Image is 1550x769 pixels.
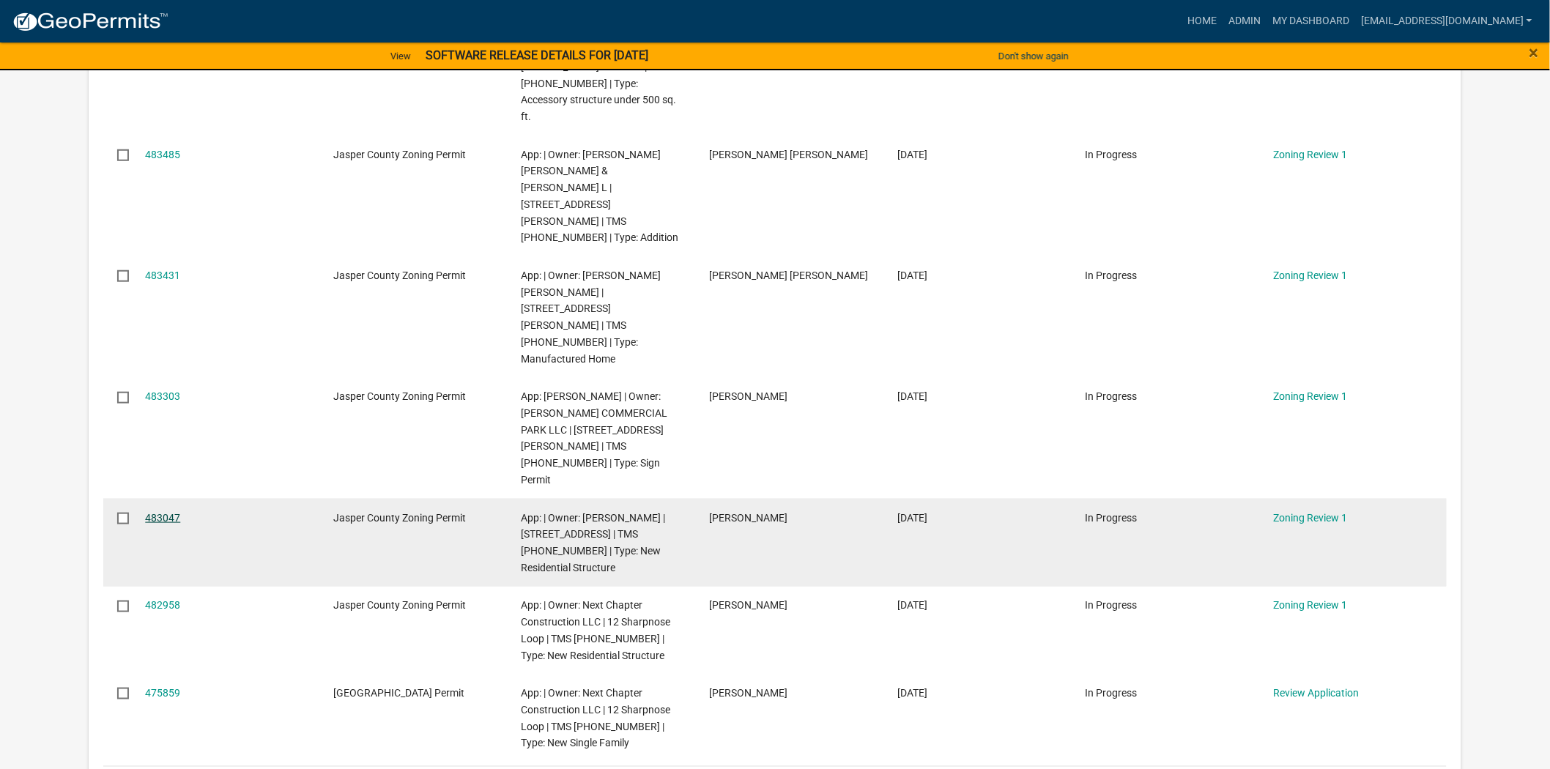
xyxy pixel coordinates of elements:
[897,687,927,699] span: 09/09/2025
[1086,512,1138,524] span: In Progress
[1086,270,1138,281] span: In Progress
[333,599,466,611] span: Jasper County Zoning Permit
[333,390,466,402] span: Jasper County Zoning Permit
[1273,687,1359,699] a: Review Application
[1223,7,1267,35] a: Admin
[1355,7,1538,35] a: [EMAIL_ADDRESS][DOMAIN_NAME]
[709,270,868,281] span: Hayden Grady Daley
[145,390,180,402] a: 483303
[333,149,466,160] span: Jasper County Zoning Permit
[1267,7,1355,35] a: My Dashboard
[145,687,180,699] a: 475859
[709,599,787,611] span: Preston Parfitt
[897,512,927,524] span: 09/23/2025
[897,599,927,611] span: 09/23/2025
[522,270,661,365] span: App: | Owner: Hayden Grady Daley | 337 HONEY HILL RD | TMS 029-00-02-040 | Type: Manufactured Home
[1086,599,1138,611] span: In Progress
[426,48,648,62] strong: SOFTWARE RELEASE DETAILS FOR [DATE]
[333,512,466,524] span: Jasper County Zoning Permit
[897,390,927,402] span: 09/24/2025
[522,687,671,748] span: App: | Owner: Next Chapter Construction LLC | 12 Sharpnose Loop | TMS 081-00-03-030 | Type: New S...
[1273,599,1347,611] a: Zoning Review 1
[522,512,666,573] span: App: | Owner: Jonathan Pfohl | 283 Cassique Creek Dr. | TMS 094-06-00-016 | Type: New Residential...
[1273,149,1347,160] a: Zoning Review 1
[1529,44,1539,62] button: Close
[1086,687,1138,699] span: In Progress
[709,390,787,402] span: Taylor Halpin
[1529,42,1539,63] span: ×
[145,599,180,611] a: 482958
[333,270,466,281] span: Jasper County Zoning Permit
[1273,512,1347,524] a: Zoning Review 1
[709,512,787,524] span: Jonathan Pfohl
[897,149,927,160] span: 09/24/2025
[1086,390,1138,402] span: In Progress
[1182,7,1223,35] a: Home
[522,599,671,661] span: App: | Owner: Next Chapter Construction LLC | 12 Sharpnose Loop | TMS 081-00-03-030 | Type: New R...
[709,687,787,699] span: Preston Parfitt
[385,44,417,68] a: View
[145,512,180,524] a: 483047
[1086,149,1138,160] span: In Progress
[897,270,927,281] span: 09/24/2025
[522,390,668,486] span: App: Taylor Halpin | Owner: JENKINS COMMERCIAL PARK LLC | 1495 JENKINS AVE | TMS 040-13-02-001 | ...
[145,270,180,281] a: 483431
[709,149,868,160] span: luis maria hernandez
[1273,390,1347,402] a: Zoning Review 1
[145,149,180,160] a: 483485
[1273,270,1347,281] a: Zoning Review 1
[522,149,679,244] span: App: | Owner: HORTON ERICA LYNN & LESA L | 53 HONEY HILL RD | TMS 028-00-03-036 | Type: Addition
[333,687,464,699] span: Jasper County Building Permit
[993,44,1075,68] button: Don't show again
